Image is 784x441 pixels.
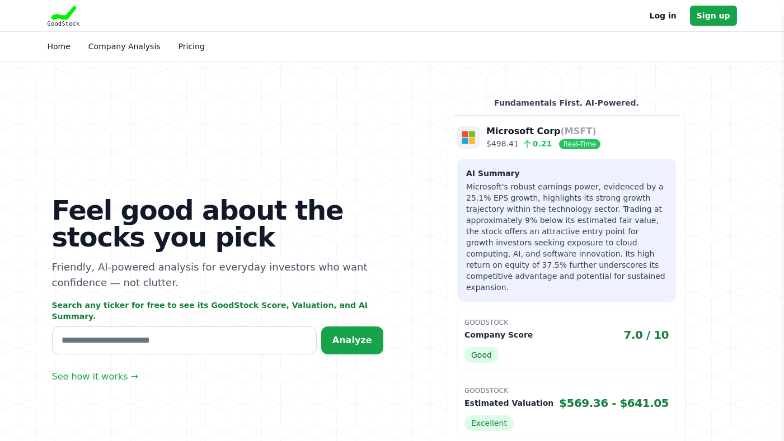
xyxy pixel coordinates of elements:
[519,139,552,148] span: 0.21
[48,42,71,51] a: Home
[52,370,138,383] a: See how it works →
[48,6,80,26] img: Goodstock Logo
[624,327,669,343] span: 7.0 / 10
[52,197,383,250] h1: Feel good about the stocks you pick
[88,42,161,51] a: Company Analysis
[466,181,667,293] p: Microsoft's robust earnings power, evidenced by a 25.1% EPS growth, highlights its strong growth ...
[466,168,667,179] h3: AI Summary
[650,9,677,22] a: Log in
[464,318,669,327] p: GoodStock
[559,139,600,149] span: Real-Time
[486,125,600,138] p: Microsoft Corp
[464,329,533,340] p: Company Score
[332,335,372,345] span: Analyze
[690,6,737,26] a: Sign up
[464,415,514,431] span: Excellent
[486,138,600,150] p: $498.41
[179,42,205,51] a: Pricing
[464,386,669,395] p: GoodStock
[52,300,383,322] p: Search any ticker for free to see its GoodStock Score, Valuation, and AI Summary.
[457,126,480,149] img: Company Logo
[464,347,499,363] span: Good
[464,397,553,409] p: Estimated Valuation
[448,97,686,108] p: Fundamentals First. AI-Powered.
[559,395,669,411] span: $569.36 - $641.05
[561,126,597,136] span: (MSFT)
[321,326,383,354] button: Analyze
[52,259,383,291] p: Friendly, AI-powered analysis for everyday investors who want confidence — not clutter.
